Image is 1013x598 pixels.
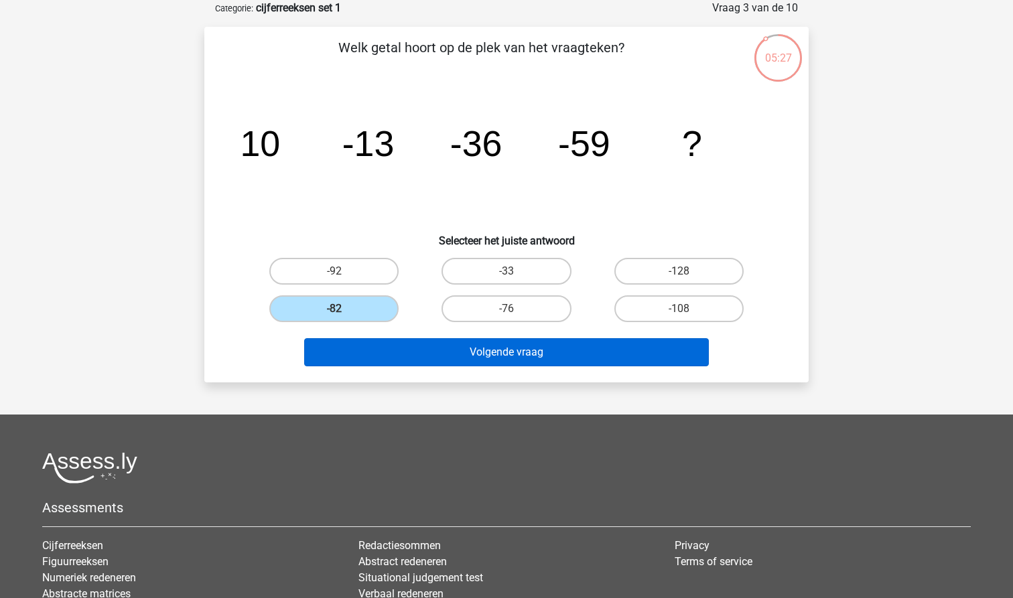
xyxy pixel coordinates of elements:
label: -76 [442,295,571,322]
a: Privacy [675,539,710,552]
a: Terms of service [675,555,752,568]
img: Assessly logo [42,452,137,483]
label: -128 [614,258,744,285]
a: Redactiesommen [358,539,441,552]
label: -92 [269,258,399,285]
h5: Assessments [42,500,971,516]
a: Figuurreeksen [42,555,109,568]
p: Welk getal hoort op de plek van het vraagteken? [226,38,737,78]
label: -108 [614,295,744,322]
tspan: 10 [240,123,280,163]
strong: cijferreeksen set 1 [256,1,341,14]
button: Volgende vraag [304,338,710,366]
h6: Selecteer het juiste antwoord [226,224,787,247]
a: Cijferreeksen [42,539,103,552]
div: 05:27 [753,33,803,66]
tspan: -59 [558,123,610,163]
small: Categorie: [215,3,253,13]
a: Numeriek redeneren [42,571,136,584]
tspan: -13 [342,123,395,163]
a: Situational judgement test [358,571,483,584]
tspan: ? [682,123,702,163]
label: -33 [442,258,571,285]
tspan: -36 [450,123,502,163]
label: -82 [269,295,399,322]
a: Abstract redeneren [358,555,447,568]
